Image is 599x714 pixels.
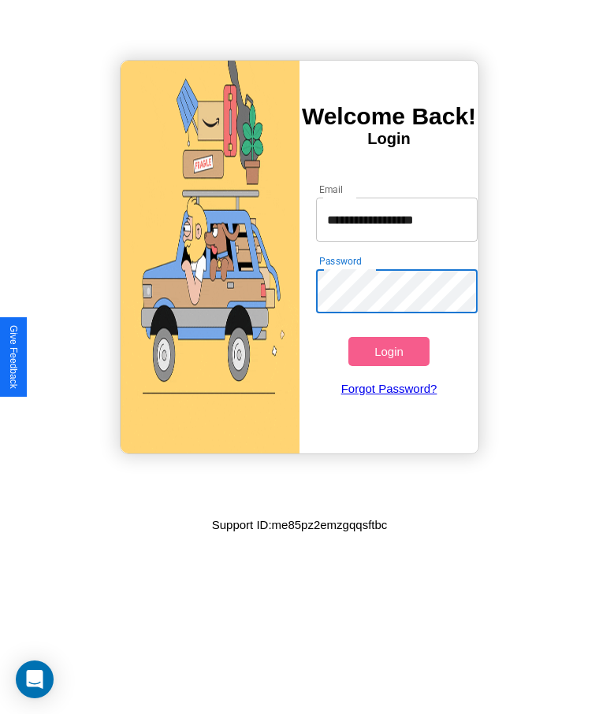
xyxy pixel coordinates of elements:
[319,183,344,196] label: Email
[8,325,19,389] div: Give Feedback
[16,660,54,698] div: Open Intercom Messenger
[121,61,299,453] img: gif
[212,514,388,535] p: Support ID: me85pz2emzgqqsftbc
[308,366,469,411] a: Forgot Password?
[299,103,478,130] h3: Welcome Back!
[348,337,429,366] button: Login
[319,254,361,268] label: Password
[299,130,478,148] h4: Login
